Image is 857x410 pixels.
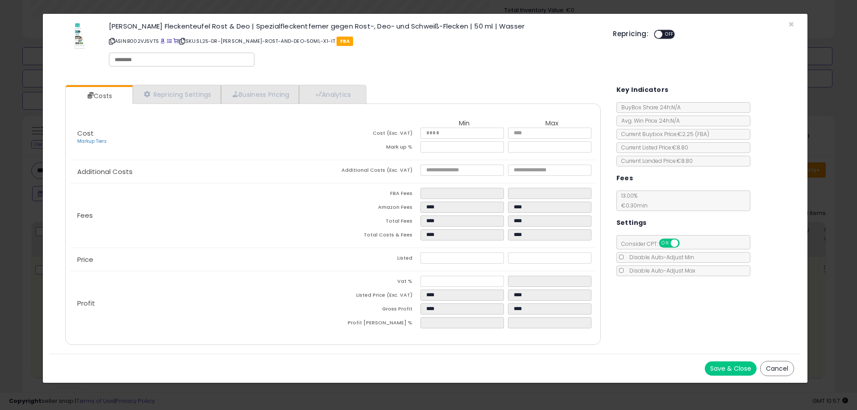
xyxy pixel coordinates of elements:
span: Consider CPT: [617,240,691,248]
td: Mark up % [333,141,420,155]
span: Current Listed Price: €8.80 [617,144,688,151]
h5: Repricing: [613,30,649,37]
h5: Fees [616,173,633,184]
span: OFF [678,240,692,247]
th: Min [420,120,508,128]
a: All offer listings [167,37,172,45]
span: × [788,18,794,31]
td: Profit [PERSON_NAME] % [333,317,420,331]
td: Gross Profit [333,303,420,317]
h5: Settings [616,217,647,228]
span: €2.25 [678,130,709,138]
a: Markup Tiers [77,138,107,145]
h3: [PERSON_NAME] Fleckenteufel Rost & Deo | Spezialfleckentferner gegen Rost-, Deo- und Schweiß-Flec... [109,23,599,29]
span: BuyBox Share 24h: N/A [617,104,681,111]
button: Cancel [760,361,794,376]
td: Cost (Exc. VAT) [333,128,420,141]
p: Price [70,256,333,263]
button: Save & Close [705,361,757,376]
img: 31x1CgjfseL._SL60_.jpg [66,23,93,50]
span: Current Buybox Price: [617,130,709,138]
span: €0.30 min [617,202,648,209]
th: Max [508,120,595,128]
span: Disable Auto-Adjust Max [625,267,695,274]
td: Amazon Fees [333,202,420,215]
h5: Key Indicators [616,84,669,95]
a: Costs [66,87,132,105]
td: Additional Costs (Exc. VAT) [333,165,420,178]
td: Total Costs & Fees [333,229,420,243]
span: Disable Auto-Adjust Min [625,253,694,261]
p: Additional Costs [70,168,333,175]
td: FBA Fees [333,188,420,202]
td: Listed Price (Exc. VAT) [333,290,420,303]
span: ON [660,240,671,247]
span: Current Landed Price: €8.80 [617,157,693,165]
span: FBA [337,37,353,46]
p: Cost [70,130,333,145]
span: 13.00 % [617,192,648,209]
a: Your listing only [173,37,178,45]
a: Analytics [299,85,365,104]
p: Profit [70,300,333,307]
span: Avg. Win Price 24h: N/A [617,117,680,124]
span: OFF [662,31,677,38]
span: ( FBA ) [695,130,709,138]
td: Total Fees [333,215,420,229]
a: BuyBox page [160,37,165,45]
p: ASIN: B002VJ5VTS | SKU: SL25-DR-[PERSON_NAME]-ROST-AND-DEO-50ML-X1-IT [109,34,599,48]
p: Fees [70,212,333,219]
a: Repricing Settings [133,85,221,104]
td: Listed [333,253,420,266]
td: Vat % [333,276,420,290]
a: Business Pricing [221,85,299,104]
